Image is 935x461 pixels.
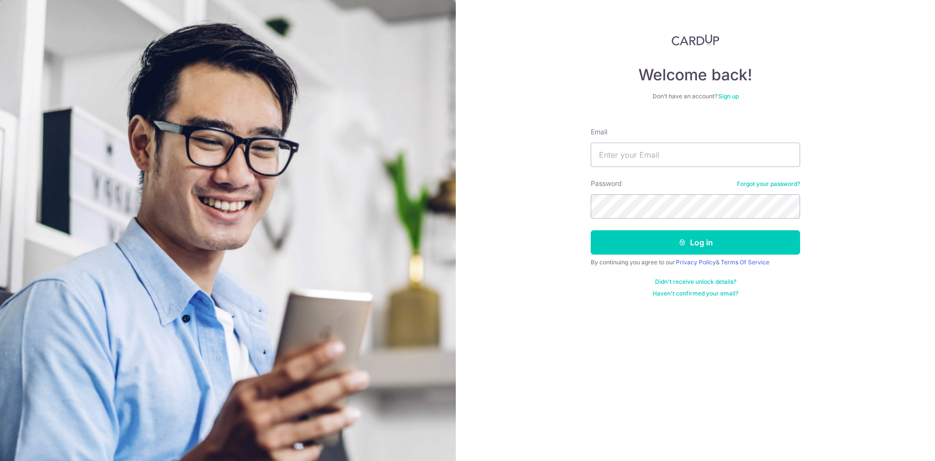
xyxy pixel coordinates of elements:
a: Privacy Policy [676,258,716,266]
button: Log in [591,230,800,255]
img: CardUp Logo [672,34,719,46]
a: Haven't confirmed your email? [653,290,738,297]
div: Don’t have an account? [591,92,800,100]
label: Email [591,127,607,137]
h4: Welcome back! [591,65,800,85]
a: Forgot your password? [737,180,800,188]
label: Password [591,179,622,188]
a: Didn't receive unlock details? [655,278,736,286]
a: Terms Of Service [721,258,769,266]
input: Enter your Email [591,143,800,167]
a: Sign up [718,92,739,100]
div: By continuing you agree to our & [591,258,800,266]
